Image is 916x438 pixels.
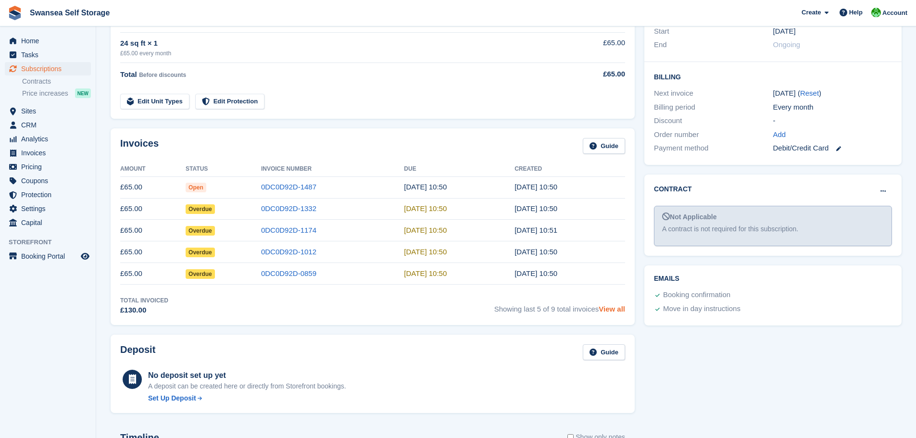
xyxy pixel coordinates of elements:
div: Booking confirmation [663,289,730,301]
span: Overdue [186,269,215,279]
th: Invoice Number [261,162,404,177]
td: £65.00 [120,220,186,241]
a: Guide [583,344,625,360]
th: Status [186,162,261,177]
time: 2025-09-06 09:50:52 UTC [514,183,557,191]
span: Create [802,8,821,17]
a: menu [5,160,91,174]
div: £130.00 [120,305,168,316]
time: 2025-07-06 09:51:18 UTC [514,226,557,234]
span: Price increases [22,89,68,98]
span: Pricing [21,160,79,174]
span: Home [21,34,79,48]
time: 2025-10-06 09:50:23 UTC [404,183,447,191]
div: Debit/Credit Card [773,143,892,154]
a: menu [5,250,91,263]
h2: Deposit [120,344,155,360]
a: Guide [583,138,625,154]
a: menu [5,174,91,188]
a: menu [5,132,91,146]
a: Set Up Deposit [148,393,346,403]
span: Overdue [186,204,215,214]
div: Start [654,26,773,37]
div: Discount [654,115,773,126]
time: 2025-08-05 09:50:23 UTC [404,226,447,234]
td: £65.00 [558,32,625,63]
a: Edit Unit Types [120,94,189,110]
a: View all [599,305,625,313]
div: £65.00 every month [120,49,558,58]
time: 2025-06-06 09:50:27 UTC [514,248,557,256]
div: - [773,115,892,126]
h2: Contract [654,184,692,194]
th: Created [514,162,625,177]
a: 0DC0D92D-1332 [261,204,316,213]
a: menu [5,62,91,75]
img: stora-icon-8386f47178a22dfd0bd8f6a31ec36ba5ce8667c1dd55bd0f319d3a0aa187defe.svg [8,6,22,20]
td: £65.00 [120,241,186,263]
span: Open [186,183,206,192]
h2: Invoices [120,138,159,154]
a: menu [5,216,91,229]
th: Due [404,162,514,177]
a: Swansea Self Storage [26,5,113,21]
div: A contract is not required for this subscription. [662,224,884,234]
div: Order number [654,129,773,140]
span: Help [849,8,863,17]
span: Subscriptions [21,62,79,75]
img: Andrew Robbins [871,8,881,17]
a: menu [5,34,91,48]
a: Contracts [22,77,91,86]
span: Account [882,8,907,18]
div: No deposit set up yet [148,370,346,381]
span: Total [120,70,137,78]
td: £65.00 [120,176,186,198]
div: Not Applicable [662,212,884,222]
a: 0DC0D92D-1012 [261,248,316,256]
time: 2025-08-06 09:50:32 UTC [514,204,557,213]
div: Every month [773,102,892,113]
time: 2025-07-06 09:50:23 UTC [404,248,447,256]
a: menu [5,202,91,215]
a: 0DC0D92D-0859 [261,269,316,277]
span: Overdue [186,226,215,236]
a: 0DC0D92D-1487 [261,183,316,191]
span: Analytics [21,132,79,146]
a: Preview store [79,250,91,262]
div: NEW [75,88,91,98]
h2: Emails [654,275,892,283]
time: 2025-05-06 09:50:38 UTC [514,269,557,277]
div: Billing period [654,102,773,113]
a: Add [773,129,786,140]
h2: Billing [654,72,892,81]
div: Next invoice [654,88,773,99]
a: Price increases NEW [22,88,91,99]
div: Total Invoiced [120,296,168,305]
span: Ongoing [773,40,801,49]
td: £65.00 [120,198,186,220]
time: 2025-02-04 01:00:00 UTC [773,26,796,37]
a: Edit Protection [195,94,264,110]
span: Coupons [21,174,79,188]
time: 2025-09-05 09:50:23 UTC [404,204,447,213]
span: Tasks [21,48,79,62]
span: Settings [21,202,79,215]
a: menu [5,188,91,201]
span: Booking Portal [21,250,79,263]
div: [DATE] ( ) [773,88,892,99]
div: End [654,39,773,50]
span: Showing last 5 of 9 total invoices [494,296,625,316]
div: £65.00 [558,69,625,80]
span: Overdue [186,248,215,257]
div: 24 sq ft × 1 [120,38,558,49]
span: Protection [21,188,79,201]
a: menu [5,118,91,132]
a: menu [5,48,91,62]
span: Before discounts [139,72,186,78]
div: Move in day instructions [663,303,740,315]
p: A deposit can be created here or directly from Storefront bookings. [148,381,346,391]
a: menu [5,104,91,118]
td: £65.00 [120,263,186,285]
span: CRM [21,118,79,132]
span: Storefront [9,238,96,247]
